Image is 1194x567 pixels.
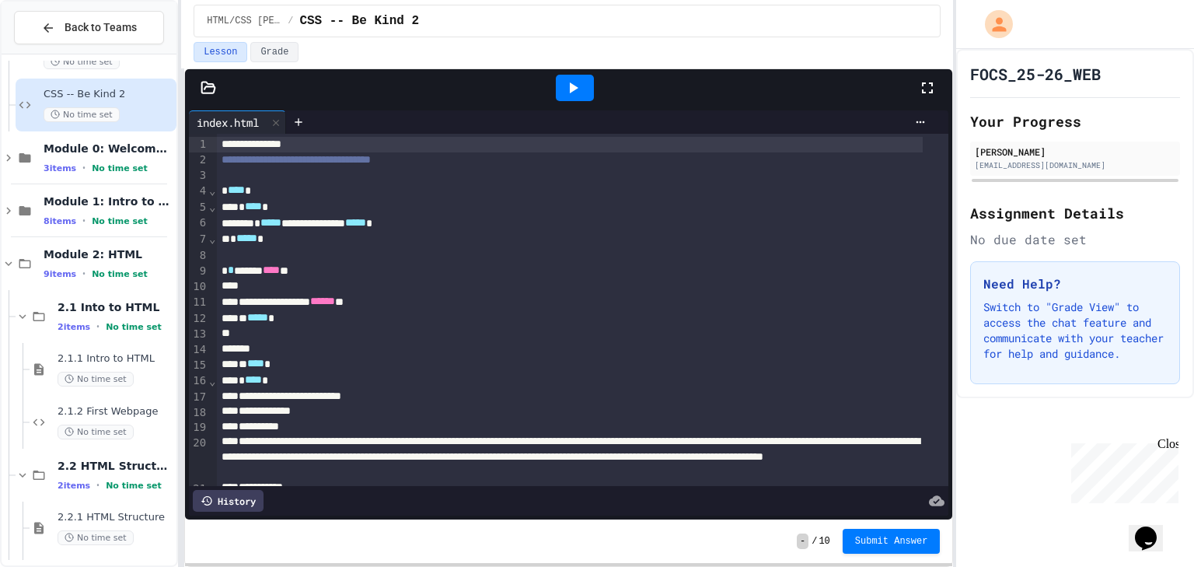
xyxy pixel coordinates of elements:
[189,137,208,152] div: 1
[189,152,208,169] div: 2
[189,405,208,421] div: 18
[44,216,76,226] span: 8 items
[189,481,208,497] div: 21
[106,322,162,332] span: No time set
[44,107,120,122] span: No time set
[189,342,208,358] div: 14
[189,200,208,216] div: 5
[189,168,208,184] div: 3
[189,358,208,374] div: 15
[288,15,293,27] span: /
[92,269,148,279] span: No time set
[194,42,247,62] button: Lesson
[855,535,928,548] span: Submit Answer
[44,163,76,173] span: 3 items
[969,6,1017,42] div: My Account
[189,184,208,200] div: 4
[189,327,208,342] div: 13
[189,311,208,327] div: 12
[58,481,90,491] span: 2 items
[193,490,264,512] div: History
[189,215,208,232] div: 6
[58,459,173,473] span: 2.2 HTML Structure
[189,264,208,280] div: 9
[82,162,86,174] span: •
[1065,437,1178,503] iframe: chat widget
[983,275,1167,293] h3: Need Help?
[975,159,1175,171] div: [EMAIL_ADDRESS][DOMAIN_NAME]
[92,216,148,226] span: No time set
[189,295,208,311] div: 11
[189,114,267,131] div: index.html
[92,163,148,173] span: No time set
[208,233,216,245] span: Fold line
[58,322,90,332] span: 2 items
[975,145,1175,159] div: [PERSON_NAME]
[44,88,173,101] span: CSS -- Be Kind 2
[819,535,829,548] span: 10
[65,19,137,36] span: Back to Teams
[797,534,808,549] span: -
[970,202,1180,224] h2: Assignment Details
[44,142,173,156] span: Module 0: Welcome to Web Development
[208,375,216,387] span: Fold line
[189,390,208,405] div: 17
[843,529,941,554] button: Submit Answer
[6,6,107,99] div: Chat with us now!Close
[970,63,1101,85] h1: FOCS_25-26_WEB
[44,194,173,208] span: Module 1: Intro to the Web
[983,299,1167,362] p: Switch to "Grade View" to access the chat feature and communicate with your teacher for help and ...
[82,268,86,280] span: •
[106,481,162,491] span: No time set
[58,425,134,439] span: No time set
[189,232,208,248] div: 7
[970,230,1180,249] div: No due date set
[44,54,120,69] span: No time set
[44,269,76,279] span: 9 items
[189,248,208,264] div: 8
[58,372,134,387] span: No time set
[58,530,134,545] span: No time set
[189,373,208,390] div: 16
[1129,505,1178,551] iframe: chat widget
[44,247,173,261] span: Module 2: HTML
[207,15,281,27] span: HTML/CSS Campbell
[82,215,86,227] span: •
[58,405,173,418] span: 2.1.2 First Webpage
[250,42,298,62] button: Grade
[812,535,817,548] span: /
[189,436,208,481] div: 20
[208,184,216,197] span: Fold line
[96,320,99,333] span: •
[189,279,208,295] div: 10
[208,201,216,213] span: Fold line
[299,12,419,30] span: CSS -- Be Kind 2
[58,300,173,314] span: 2.1 Into to HTML
[14,11,164,44] button: Back to Teams
[189,420,208,436] div: 19
[58,352,173,366] span: 2.1.1 Intro to HTML
[189,110,286,134] div: index.html
[58,511,173,524] span: 2.2.1 HTML Structure
[970,110,1180,132] h2: Your Progress
[96,479,99,492] span: •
